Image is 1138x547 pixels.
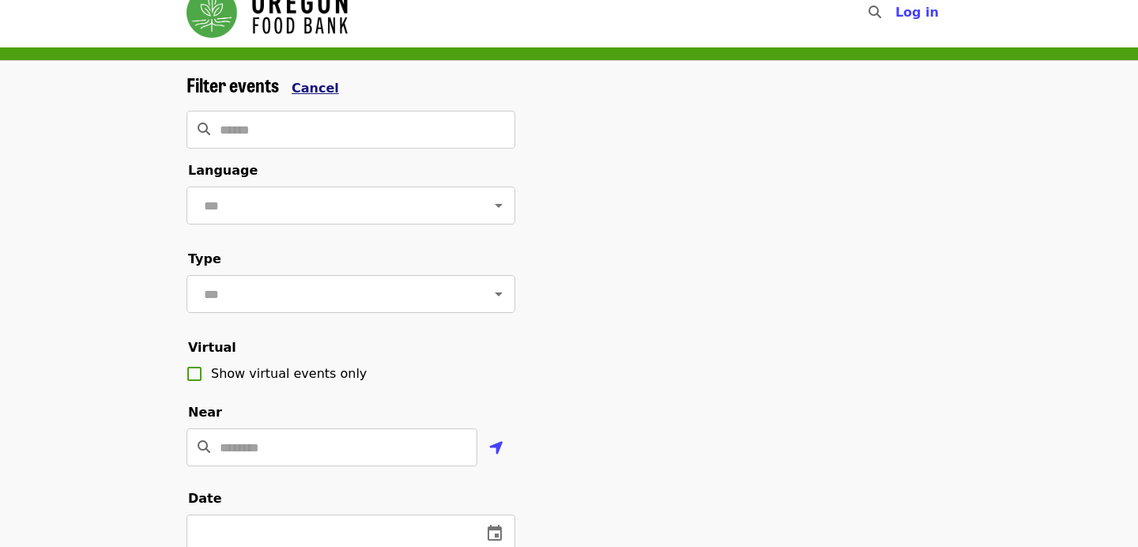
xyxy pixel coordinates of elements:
[220,428,477,466] input: Location
[488,194,510,217] button: Open
[869,5,881,20] i: search icon
[188,340,236,355] span: Virtual
[292,79,339,98] button: Cancel
[188,405,222,420] span: Near
[188,491,222,506] span: Date
[220,111,515,149] input: Search
[477,430,515,468] button: Use my location
[188,251,221,266] span: Type
[188,163,258,178] span: Language
[489,439,503,458] i: location-arrow icon
[187,70,279,98] span: Filter events
[895,5,939,20] span: Log in
[292,81,339,96] span: Cancel
[211,366,367,381] span: Show virtual events only
[198,122,210,137] i: search icon
[198,439,210,455] i: search icon
[488,283,510,305] button: Open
